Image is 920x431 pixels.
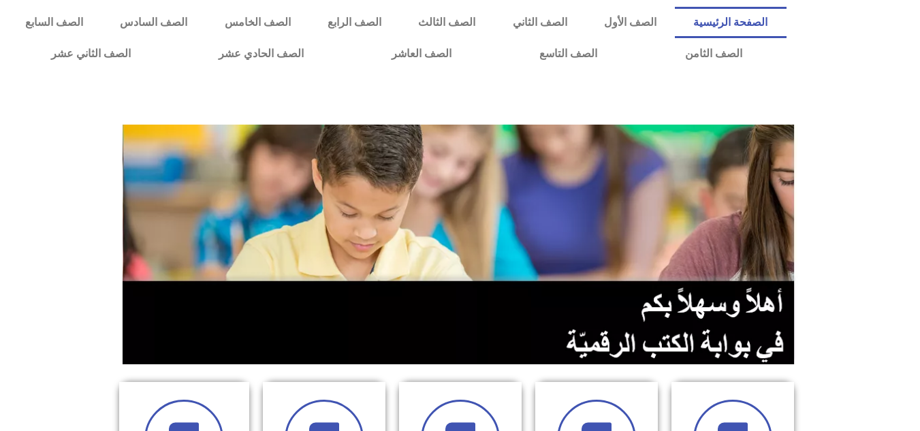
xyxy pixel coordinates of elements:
[495,38,641,69] a: الصف التاسع
[309,7,400,38] a: الصف الرابع
[101,7,206,38] a: الصف السادس
[174,38,347,69] a: الصف الحادي عشر
[400,7,494,38] a: الصف الثالث
[7,38,174,69] a: الصف الثاني عشر
[206,7,309,38] a: الصف الخامس
[347,38,495,69] a: الصف العاشر
[586,7,675,38] a: الصف الأول
[641,38,786,69] a: الصف الثامن
[675,7,786,38] a: الصفحة الرئيسية
[494,7,586,38] a: الصف الثاني
[7,7,101,38] a: الصف السابع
